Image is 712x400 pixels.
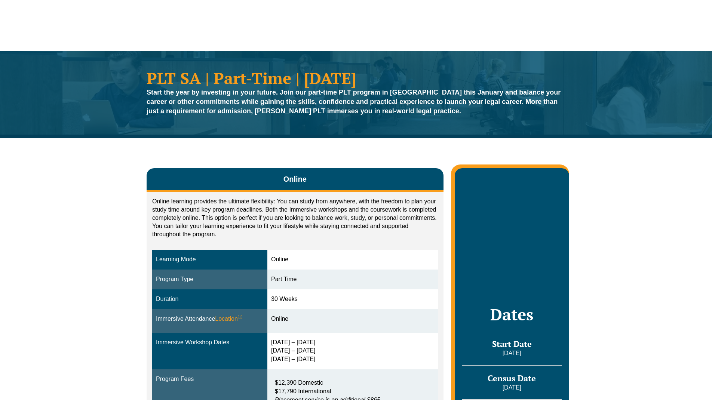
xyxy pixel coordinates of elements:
p: Online learning provides the ultimate flexibility: You can study from anywhere, with the freedom ... [152,197,438,239]
span: Census Date [488,373,536,384]
p: [DATE] [462,349,562,357]
div: Duration [156,295,264,304]
div: Part Time [271,275,434,284]
span: $17,790 International [275,388,331,394]
div: Immersive Workshop Dates [156,338,264,347]
span: Start Date [492,338,532,349]
div: Online [271,315,434,323]
div: [DATE] – [DATE] [DATE] – [DATE] [DATE] – [DATE] [271,338,434,364]
h1: PLT SA | Part-Time | [DATE] [147,70,565,86]
div: Immersive Attendance [156,315,264,323]
div: 30 Weeks [271,295,434,304]
sup: ⓘ [238,314,242,320]
div: Learning Mode [156,255,264,264]
div: Program Fees [156,375,264,384]
div: Program Type [156,275,264,284]
span: Location [215,315,242,323]
span: $12,390 Domestic [275,379,323,386]
p: [DATE] [462,384,562,392]
h2: Dates [462,305,562,324]
div: Online [271,255,434,264]
span: Online [283,174,307,184]
strong: Start the year by investing in your future. Join our part-time PLT program in [GEOGRAPHIC_DATA] t... [147,89,561,115]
